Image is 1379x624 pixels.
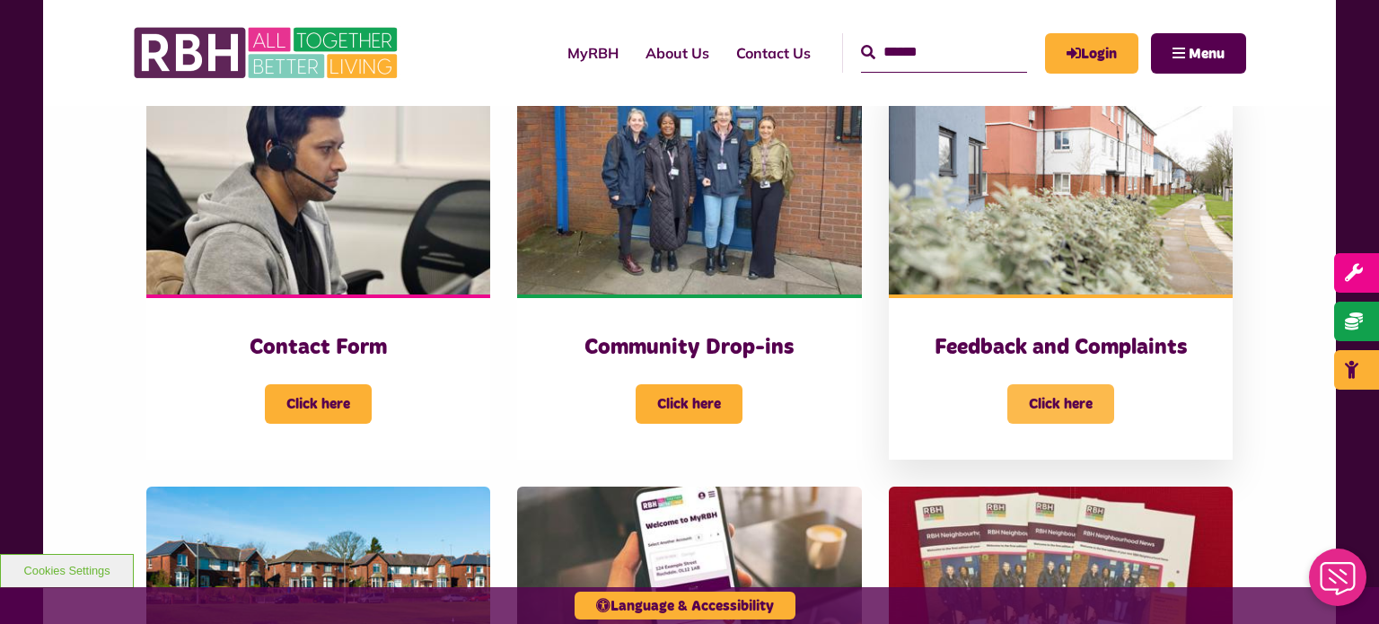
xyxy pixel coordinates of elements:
a: MyRBH [1045,33,1138,74]
a: Community Drop-ins Click here [517,79,861,460]
button: Language & Accessibility [575,592,795,620]
a: Contact Form Click here [146,79,490,460]
h3: Contact Form [182,334,454,362]
span: Click here [265,384,372,424]
h3: Community Drop-ins [553,334,825,362]
h3: Feedback and Complaints [925,334,1197,362]
img: SAZMEDIA RBH 22FEB24 97 [889,79,1233,294]
span: Menu [1189,47,1225,61]
img: Contact Centre February 2024 (4) [146,79,490,294]
a: Contact Us [723,29,824,77]
img: Heywood Drop In 2024 [517,79,861,294]
a: About Us [632,29,723,77]
button: Navigation [1151,33,1246,74]
span: Click here [1007,384,1114,424]
img: RBH [133,18,402,88]
iframe: Netcall Web Assistant for live chat [1298,543,1379,624]
a: MyRBH [554,29,632,77]
a: Feedback and Complaints Click here [889,79,1233,460]
span: Click here [636,384,742,424]
input: Search [861,33,1027,72]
